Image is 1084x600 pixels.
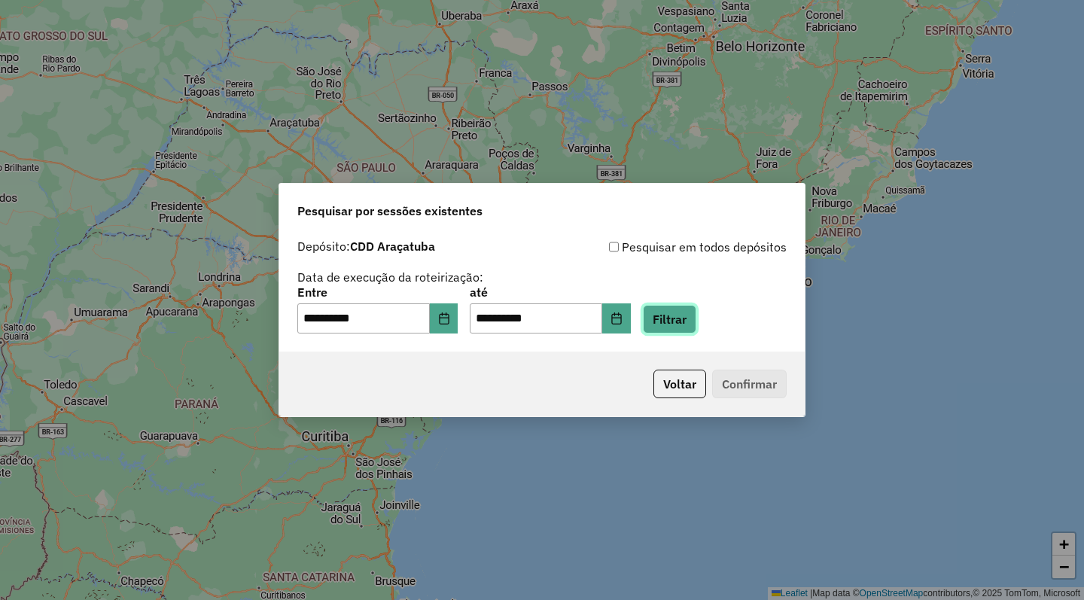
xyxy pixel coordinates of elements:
label: até [470,283,630,301]
strong: CDD Araçatuba [350,239,435,254]
label: Depósito: [297,237,435,255]
button: Voltar [653,370,706,398]
button: Choose Date [602,303,631,334]
button: Filtrar [643,305,696,334]
span: Pesquisar por sessões existentes [297,202,483,220]
button: Choose Date [430,303,458,334]
div: Pesquisar em todos depósitos [542,238,787,256]
label: Entre [297,283,458,301]
label: Data de execução da roteirização: [297,268,483,286]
